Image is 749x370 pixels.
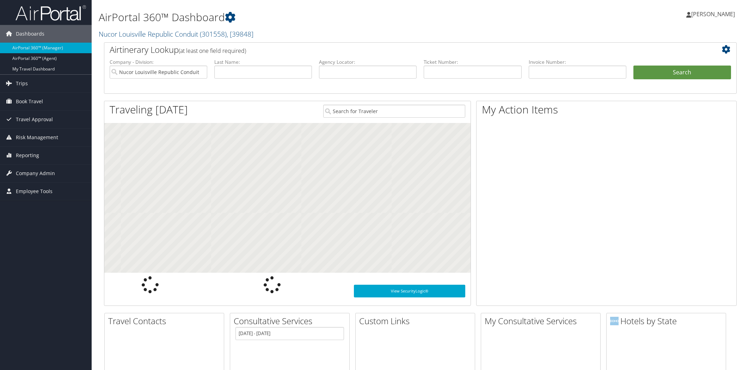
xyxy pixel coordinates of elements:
[16,93,43,110] span: Book Travel
[16,111,53,128] span: Travel Approval
[200,29,227,39] span: ( 301558 )
[16,147,39,164] span: Reporting
[16,25,44,43] span: Dashboards
[234,315,349,327] h2: Consultative Services
[99,10,528,25] h1: AirPortal 360™ Dashboard
[610,315,726,327] h2: Hotels by State
[179,47,246,55] span: (at least one field required)
[16,5,86,21] img: airportal-logo.png
[16,129,58,146] span: Risk Management
[691,10,735,18] span: [PERSON_NAME]
[99,29,253,39] a: Nucor Louisville Republic Conduit
[227,29,253,39] span: , [ 39848 ]
[16,75,28,92] span: Trips
[686,4,742,25] a: [PERSON_NAME]
[633,66,731,80] button: Search
[610,317,619,325] img: domo-logo.png
[16,165,55,182] span: Company Admin
[110,102,188,117] h1: Traveling [DATE]
[323,105,465,118] input: Search for Traveler
[477,102,736,117] h1: My Action Items
[359,315,475,327] h2: Custom Links
[354,285,465,297] a: View SecurityLogic®
[319,58,417,66] label: Agency Locator:
[529,58,626,66] label: Invoice Number:
[110,44,679,56] h2: Airtinerary Lookup
[16,183,53,200] span: Employee Tools
[485,315,600,327] h2: My Consultative Services
[108,315,224,327] h2: Travel Contacts
[214,58,312,66] label: Last Name:
[110,58,207,66] label: Company - Division:
[424,58,521,66] label: Ticket Number:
